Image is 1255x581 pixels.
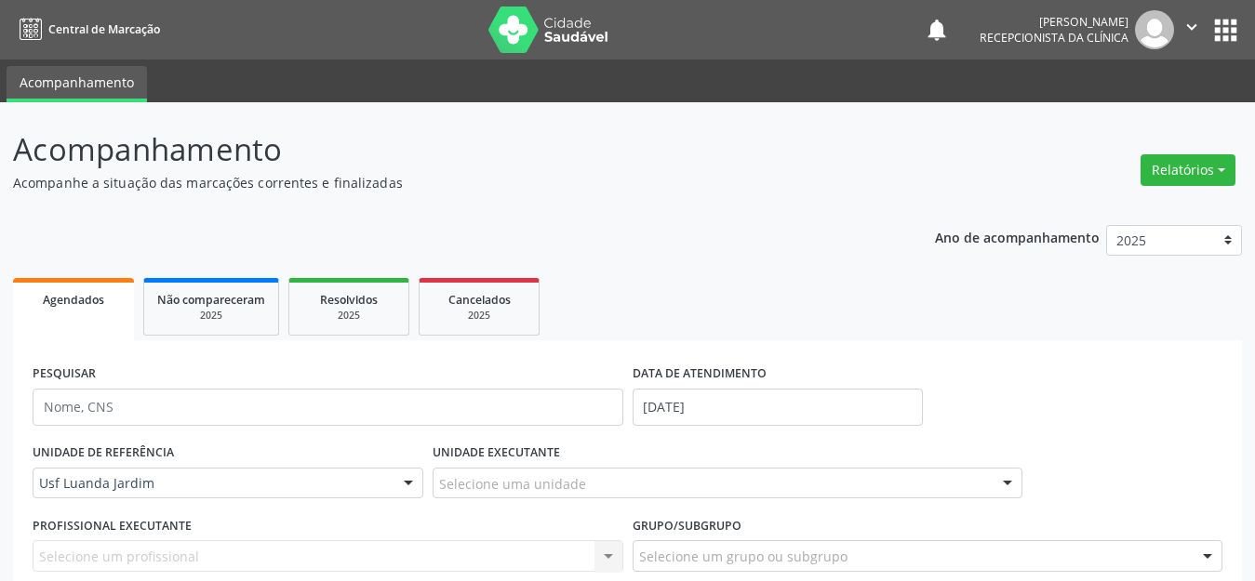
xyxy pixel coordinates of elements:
div: 2025 [157,309,265,323]
span: Usf Luanda Jardim [39,474,385,493]
a: Acompanhamento [7,66,147,102]
span: Central de Marcação [48,21,160,37]
button:  [1174,10,1209,49]
span: Selecione um grupo ou subgrupo [639,547,848,566]
label: PROFISSIONAL EXECUTANTE [33,511,192,540]
label: Grupo/Subgrupo [633,511,741,540]
p: Acompanhamento [13,126,874,173]
label: UNIDADE DE REFERÊNCIA [33,439,174,468]
div: 2025 [433,309,526,323]
p: Acompanhe a situação das marcações correntes e finalizadas [13,173,874,192]
span: Cancelados [448,292,511,308]
span: Resolvidos [320,292,378,308]
button: apps [1209,14,1242,46]
label: UNIDADE EXECUTANTE [433,439,560,468]
span: Selecione uma unidade [439,474,586,494]
button: Relatórios [1141,154,1235,186]
span: Recepcionista da clínica [980,30,1128,46]
span: Agendados [43,292,104,308]
div: 2025 [302,309,395,323]
label: PESQUISAR [33,360,96,389]
input: Nome, CNS [33,389,623,426]
input: Selecione um intervalo [633,389,923,426]
label: DATA DE ATENDIMENTO [633,360,767,389]
img: img [1135,10,1174,49]
button: notifications [924,17,950,43]
span: Não compareceram [157,292,265,308]
a: Central de Marcação [13,14,160,45]
div: [PERSON_NAME] [980,14,1128,30]
i:  [1182,17,1202,37]
p: Ano de acompanhamento [935,225,1100,248]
